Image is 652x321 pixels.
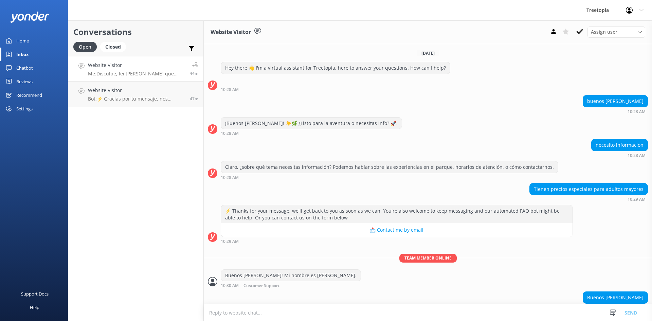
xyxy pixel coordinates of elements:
[88,87,185,94] h4: Website Visitor
[88,71,185,77] p: Me: Disculpe, leí [PERSON_NAME] que preguntaba por [PERSON_NAME], la actividad de Teleférico tien...
[16,102,33,115] div: Settings
[88,96,185,102] p: Bot: ⚡ Gracias por tu mensaje, nos pondremos en contacto contigo lo antes posible. También puedes...
[221,131,239,136] strong: 10:28 AM
[628,197,646,201] strong: 10:29 AM
[583,109,648,114] div: Sep 06 2025 10:28am (UTC -06:00) America/Mexico_City
[16,34,29,48] div: Home
[221,161,558,173] div: Claro, ¿sobre qué tema necesitas información? Podemos hablar sobre las experiencias en el parque,...
[221,176,239,180] strong: 10:28 AM
[243,284,279,288] span: Customer Support
[221,118,402,129] div: ¡Buenos [PERSON_NAME]! ☀️🌿 ¿Listo para la aventura o necesitas info? 🚀.
[628,154,646,158] strong: 10:28 AM
[16,48,29,61] div: Inbox
[16,75,33,88] div: Reviews
[592,139,648,151] div: necesito informacion
[30,301,39,314] div: Help
[221,62,450,74] div: Hey there 👋 I'm a virtual assistant for Treetopia, here to answer your questions. How can I help?
[417,50,439,56] span: [DATE]
[591,153,648,158] div: Sep 06 2025 10:28am (UTC -06:00) America/Mexico_City
[21,287,49,301] div: Support Docs
[221,284,239,288] strong: 10:30 AM
[591,28,617,36] span: Assign user
[73,43,100,50] a: Open
[221,239,239,244] strong: 10:29 AM
[16,88,42,102] div: Recommend
[88,61,185,69] h4: Website Visitor
[190,96,198,102] span: Sep 06 2025 10:32am (UTC -06:00) America/Mexico_City
[221,239,573,244] div: Sep 06 2025 10:29am (UTC -06:00) America/Mexico_City
[529,197,648,201] div: Sep 06 2025 10:29am (UTC -06:00) America/Mexico_City
[68,56,203,82] a: Website VisitorMe:Disculpe, leí [PERSON_NAME] que preguntaba por [PERSON_NAME], la actividad de T...
[73,42,97,52] div: Open
[16,61,33,75] div: Chatbot
[190,70,198,76] span: Sep 06 2025 10:35am (UTC -06:00) America/Mexico_City
[221,131,402,136] div: Sep 06 2025 10:28am (UTC -06:00) America/Mexico_City
[583,95,648,107] div: buenos [PERSON_NAME]
[221,175,558,180] div: Sep 06 2025 10:28am (UTC -06:00) America/Mexico_City
[530,183,648,195] div: Tienen precios especiales para adultos mayores
[211,28,251,37] h3: Website Visitor
[100,42,126,52] div: Closed
[628,110,646,114] strong: 10:28 AM
[10,12,49,23] img: yonder-white-logo.png
[100,43,129,50] a: Closed
[221,223,573,237] button: 📩 Contact me by email
[399,254,457,262] span: Team member online
[221,270,361,281] div: Buenos [PERSON_NAME]! Mi nombre es [PERSON_NAME].
[221,205,573,223] div: ⚡ Thanks for your message, we'll get back to you as soon as we can. You're also welcome to keep m...
[583,292,648,303] div: Buenos [PERSON_NAME]
[221,88,239,92] strong: 10:28 AM
[221,283,361,288] div: Sep 06 2025 10:30am (UTC -06:00) America/Mexico_City
[68,82,203,107] a: Website VisitorBot:⚡ Gracias por tu mensaje, nos pondremos en contacto contigo lo antes posible. ...
[587,26,645,37] div: Assign User
[221,87,450,92] div: Sep 06 2025 10:28am (UTC -06:00) America/Mexico_City
[73,25,198,38] h2: Conversations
